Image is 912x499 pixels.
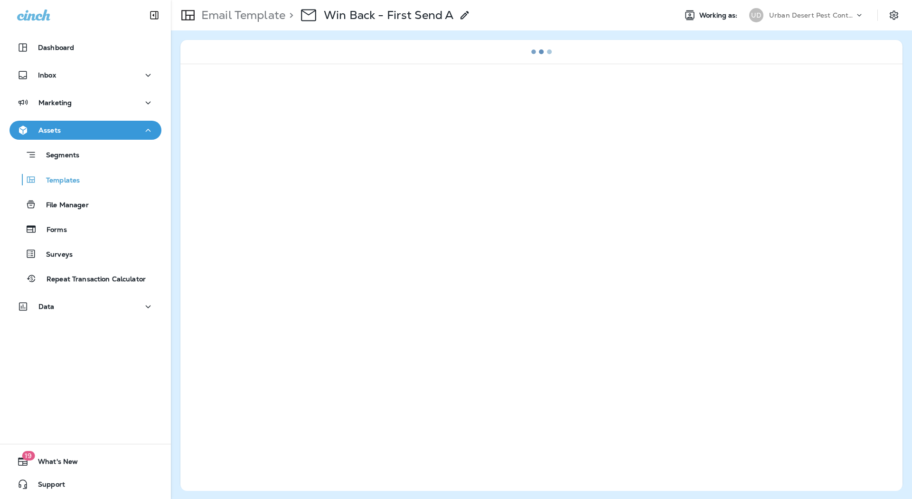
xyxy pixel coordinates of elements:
p: Email Template [197,8,285,22]
button: Templates [9,170,161,190]
p: Dashboard [38,44,74,51]
p: Inbox [38,71,56,79]
button: Dashboard [9,38,161,57]
p: Surveys [37,250,73,259]
button: Inbox [9,66,161,85]
p: Repeat Transaction Calculator [37,275,146,284]
button: Data [9,297,161,316]
button: File Manager [9,194,161,214]
button: Forms [9,219,161,239]
p: Win Back - First Send A [324,8,453,22]
button: 19What's New [9,452,161,471]
button: Assets [9,121,161,140]
p: Urban Desert Pest Control [769,11,855,19]
div: UD [749,8,763,22]
p: Data [38,303,55,310]
button: Support [9,475,161,494]
button: Surveys [9,244,161,264]
button: Marketing [9,93,161,112]
p: Forms [37,226,67,235]
span: What's New [28,458,78,469]
p: Assets [38,126,61,134]
p: > [285,8,293,22]
p: Segments [37,151,79,161]
button: Collapse Sidebar [141,6,168,25]
button: Repeat Transaction Calculator [9,269,161,288]
span: 19 [22,451,35,461]
p: File Manager [37,201,89,210]
button: Segments [9,144,161,165]
span: Working as: [699,11,740,19]
p: Templates [37,176,80,185]
button: Settings [885,7,903,24]
span: Support [28,480,65,492]
p: Marketing [38,99,72,106]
